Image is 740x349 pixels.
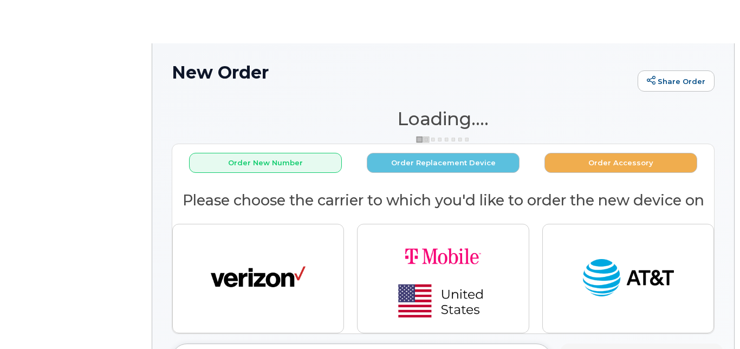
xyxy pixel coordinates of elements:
h1: Loading.... [172,109,715,128]
img: at_t-fb3d24644a45acc70fc72cc47ce214d34099dfd970ee3ae2334e4251f9d920fd.png [581,254,676,303]
button: Order Accessory [544,153,697,173]
h1: New Order [172,63,632,82]
img: verizon-ab2890fd1dd4a6c9cf5f392cd2db4626a3dae38ee8226e09bcb5c993c4c79f81.png [211,254,306,303]
a: Share Order [638,70,715,92]
button: Order Replacement Device [367,153,520,173]
img: t-mobile-78392d334a420d5b7f0e63d4fa81f6287a21d394dc80d677554bb55bbab1186f.png [367,233,519,324]
img: ajax-loader-3a6953c30dc77f0bf724df975f13086db4f4c1262e45940f03d1251963f1bf2e.gif [416,135,470,144]
h2: Please choose the carrier to which you'd like to order the new device on [172,192,714,209]
button: Order New Number [189,153,342,173]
